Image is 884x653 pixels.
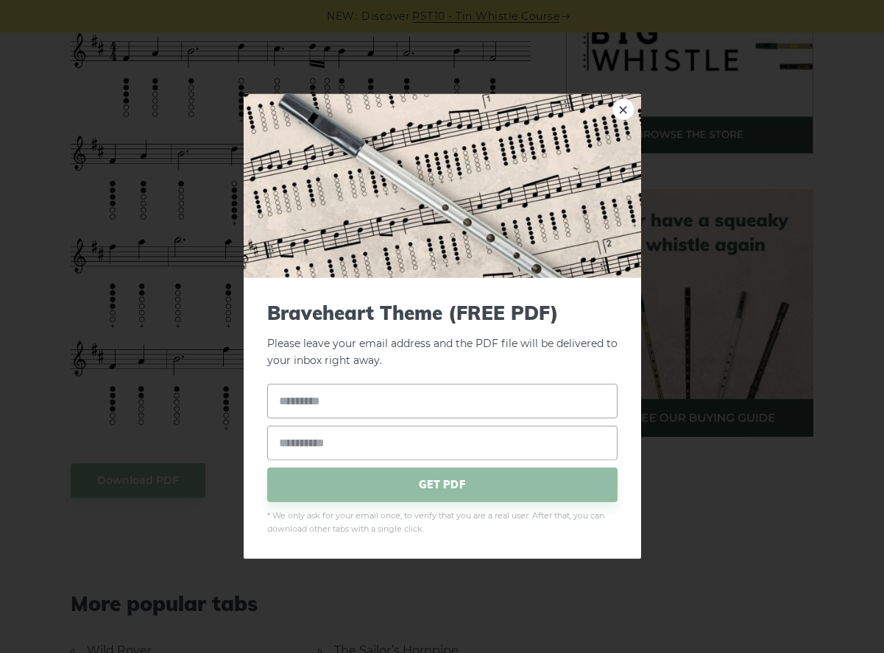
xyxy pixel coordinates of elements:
span: * We only ask for your email once, to verify that you are a real user. After that, you can downlo... [267,509,618,535]
span: Braveheart Theme (FREE PDF) [267,301,618,324]
img: Tin Whistle Tab Preview [244,94,641,278]
a: × [612,99,634,121]
span: GET PDF [267,467,618,502]
p: Please leave your email address and the PDF file will be delivered to your inbox right away. [267,301,618,369]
